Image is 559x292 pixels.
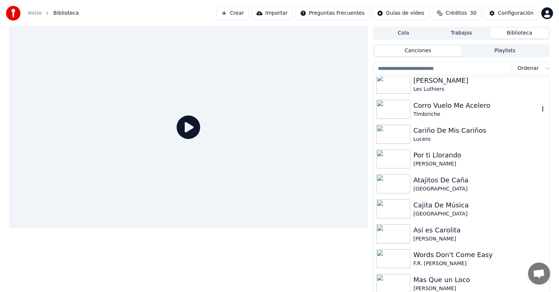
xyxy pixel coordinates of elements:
[28,10,42,17] a: Inicio
[296,7,369,20] button: Preguntas Frecuentes
[461,46,549,56] button: Playlists
[372,7,429,20] button: Guías de video
[413,185,546,193] div: [GEOGRAPHIC_DATA]
[528,263,550,285] div: Chat abierto
[28,10,79,17] nav: breadcrumb
[484,7,538,20] button: Configuración
[413,111,539,118] div: Timbiriche
[6,6,21,21] img: youka
[374,28,432,39] button: Cola
[413,100,539,111] div: Corro Vuelo Me Acelero
[518,65,539,72] span: Ordenar
[374,46,461,56] button: Canciones
[413,86,546,93] div: Les Luthiers
[498,10,534,17] div: Configuración
[432,7,481,20] button: Créditos30
[413,235,546,243] div: [PERSON_NAME]
[470,10,477,17] span: 30
[252,7,293,20] button: Importar
[413,125,546,136] div: Cariño De Mis Cariños
[216,7,249,20] button: Crear
[413,136,546,143] div: Lucero
[432,28,491,39] button: Trabajos
[413,150,546,160] div: Por ti Llorando
[413,275,546,285] div: Mas Que un Loco
[413,210,546,218] div: [GEOGRAPHIC_DATA]
[491,28,549,39] button: Biblioteca
[446,10,467,17] span: Créditos
[413,175,546,185] div: Atajitos De Caña
[53,10,79,17] span: Biblioteca
[413,225,546,235] div: Así es Carolita
[413,200,546,210] div: Cajita De Música
[413,160,546,168] div: [PERSON_NAME]
[413,75,546,86] div: [PERSON_NAME]
[413,260,546,267] div: F.R. [PERSON_NAME]
[413,250,546,260] div: Words Don't Come Easy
